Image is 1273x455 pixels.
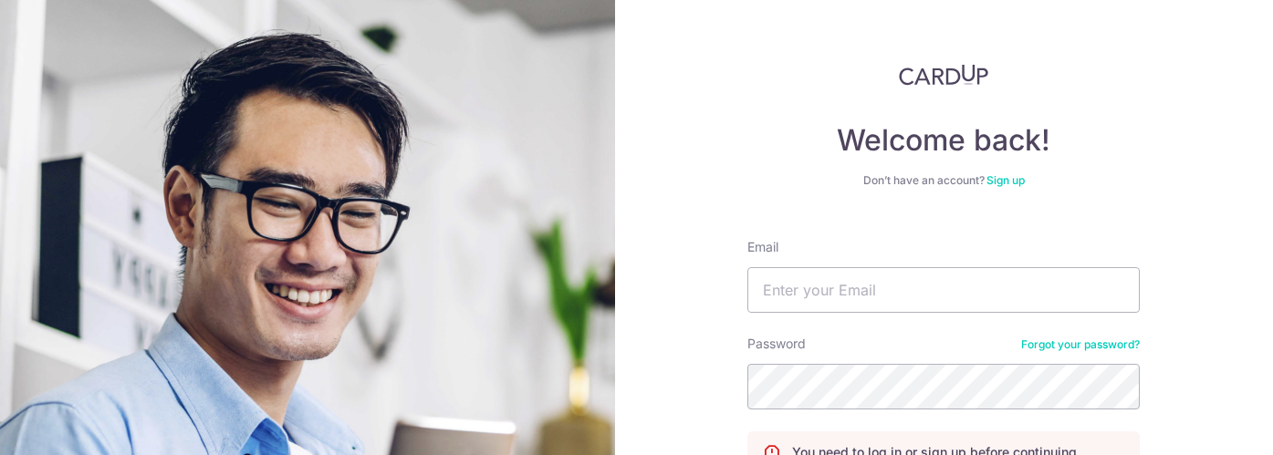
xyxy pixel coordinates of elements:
h4: Welcome back! [747,122,1140,159]
input: Enter your Email [747,267,1140,313]
img: CardUp Logo [899,64,988,86]
a: Sign up [986,173,1025,187]
label: Password [747,335,806,353]
label: Email [747,238,778,256]
a: Forgot your password? [1021,337,1140,352]
div: Don’t have an account? [747,173,1140,188]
